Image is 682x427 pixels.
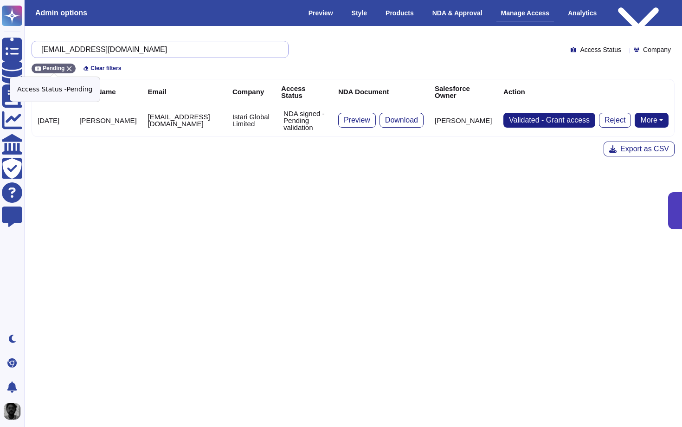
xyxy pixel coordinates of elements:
[304,5,338,21] div: Preview
[509,116,590,124] span: Validated - Grant access
[635,113,669,128] button: More
[227,79,276,104] th: Company
[43,65,64,71] span: Pending
[37,41,279,58] input: Search by keywords
[496,5,554,21] div: Manage Access
[604,142,675,156] button: Export as CSV
[2,401,27,421] button: user
[344,116,370,124] span: Preview
[503,113,595,128] button: Validated - Grant access
[428,5,487,21] div: NDA & Approval
[563,5,601,21] div: Analytics
[498,79,674,104] th: Action
[385,116,418,124] span: Download
[380,113,424,128] button: Download
[35,8,87,17] h3: Admin options
[10,77,100,102] div: Access Status - Pending
[338,113,376,128] button: Preview
[4,403,20,420] img: user
[276,79,333,104] th: Access Status
[74,79,142,104] th: User Name
[142,104,227,136] td: [EMAIL_ADDRESS][DOMAIN_NAME]
[580,46,621,53] span: Access Status
[74,104,142,136] td: [PERSON_NAME]
[347,5,372,21] div: Style
[599,113,631,128] button: Reject
[227,104,276,136] td: Istari Global Limited
[142,79,227,104] th: Email
[381,5,418,21] div: Products
[283,110,327,131] p: NDA signed - Pending validation
[620,145,669,153] span: Export as CSV
[90,65,121,71] span: Clear filters
[32,104,74,136] td: [DATE]
[429,104,498,136] td: [PERSON_NAME]
[605,116,625,124] span: Reject
[429,79,498,104] th: Salesforce Owner
[333,79,429,104] th: NDA Document
[643,46,671,53] span: Company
